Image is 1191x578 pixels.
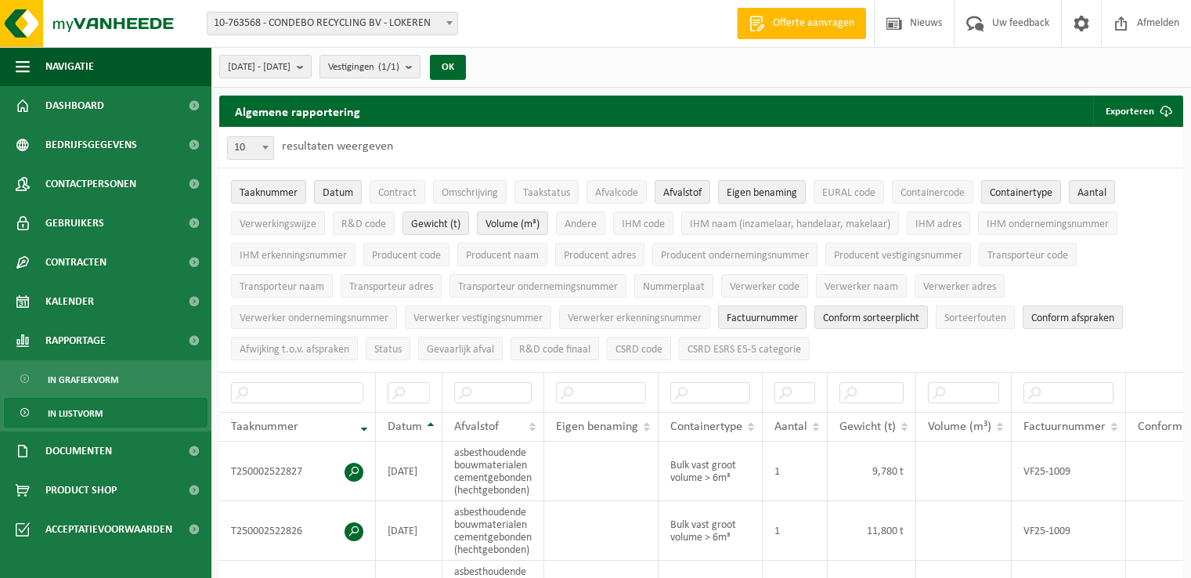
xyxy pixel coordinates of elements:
[376,501,442,561] td: [DATE]
[1012,442,1126,501] td: VF25-1009
[405,305,551,329] button: Verwerker vestigingsnummerVerwerker vestigingsnummer: Activate to sort
[240,344,349,356] span: Afwijking t.o.v. afspraken
[366,337,410,360] button: StatusStatus: Activate to sort
[219,442,376,501] td: T250002522827
[45,432,112,471] span: Documenten
[823,312,919,324] span: Conform sorteerplicht
[45,243,106,282] span: Contracten
[987,250,1068,262] span: Transporteur code
[814,180,884,204] button: EURAL codeEURAL code: Activate to sort
[45,471,117,510] span: Product Shop
[825,243,971,266] button: Producent vestigingsnummerProducent vestigingsnummer: Activate to sort
[900,187,965,199] span: Containercode
[4,398,208,428] a: In lijstvorm
[655,180,710,204] button: AfvalstofAfvalstof: Activate to sort
[477,211,548,235] button: Volume (m³)Volume (m³): Activate to sort
[814,305,928,329] button: Conform sorteerplicht : Activate to sort
[231,337,358,360] button: Afwijking t.o.v. afsprakenAfwijking t.o.v. afspraken: Activate to sort
[721,274,808,298] button: Verwerker codeVerwerker code: Activate to sort
[634,274,713,298] button: NummerplaatNummerplaat: Activate to sort
[923,281,996,293] span: Verwerker adres
[915,274,1005,298] button: Verwerker adresVerwerker adres: Activate to sort
[449,274,626,298] button: Transporteur ondernemingsnummerTransporteur ondernemingsnummer : Activate to sort
[595,187,638,199] span: Afvalcode
[458,281,618,293] span: Transporteur ondernemingsnummer
[892,180,973,204] button: ContainercodeContainercode: Activate to sort
[564,250,636,262] span: Producent adres
[45,164,136,204] span: Contactpersonen
[1077,187,1106,199] span: Aantal
[442,501,544,561] td: asbesthoudende bouwmaterialen cementgebonden (hechtgebonden)
[763,442,828,501] td: 1
[4,364,208,394] a: In grafiekvorm
[652,243,817,266] button: Producent ondernemingsnummerProducent ondernemingsnummer: Activate to sort
[323,187,353,199] span: Datum
[774,421,807,433] span: Aantal
[418,337,503,360] button: Gevaarlijk afval : Activate to sort
[1012,501,1126,561] td: VF25-1009
[670,421,742,433] span: Containertype
[442,442,544,501] td: asbesthoudende bouwmaterialen cementgebonden (hechtgebonden)
[978,211,1117,235] button: IHM ondernemingsnummerIHM ondernemingsnummer: Activate to sort
[45,510,172,549] span: Acceptatievoorwaarden
[427,344,494,356] span: Gevaarlijk afval
[457,243,547,266] button: Producent naamProducent naam: Activate to sort
[45,47,94,86] span: Navigatie
[979,243,1077,266] button: Transporteur codeTransporteur code: Activate to sort
[990,187,1052,199] span: Containertype
[1069,180,1115,204] button: AantalAantal: Activate to sort
[378,187,417,199] span: Contract
[615,344,662,356] span: CSRD code
[511,337,599,360] button: R&D code finaalR&amp;D code finaal: Activate to sort
[45,125,137,164] span: Bedrijfsgegevens
[822,187,875,199] span: EURAL code
[466,250,539,262] span: Producent naam
[834,250,962,262] span: Producent vestigingsnummer
[231,305,397,329] button: Verwerker ondernemingsnummerVerwerker ondernemingsnummer: Activate to sort
[679,337,810,360] button: CSRD ESRS E5-5 categorieCSRD ESRS E5-5 categorie: Activate to sort
[936,305,1015,329] button: SorteerfoutenSorteerfouten: Activate to sort
[228,56,291,79] span: [DATE] - [DATE]
[661,250,809,262] span: Producent ondernemingsnummer
[374,344,402,356] span: Status
[828,501,916,561] td: 11,800 t
[555,243,644,266] button: Producent adresProducent adres: Activate to sort
[727,187,797,199] span: Eigen benaming
[659,501,763,561] td: Bulk vast groot volume > 6m³
[45,321,106,360] span: Rapportage
[454,421,499,433] span: Afvalstof
[219,55,312,78] button: [DATE] - [DATE]
[240,312,388,324] span: Verwerker ondernemingsnummer
[208,13,457,34] span: 10-763568 - CONDEBO RECYCLING BV - LOKEREN
[314,180,362,204] button: DatumDatum: Activate to sort
[559,305,710,329] button: Verwerker erkenningsnummerVerwerker erkenningsnummer: Activate to sort
[730,281,799,293] span: Verwerker code
[45,282,94,321] span: Kalender
[659,442,763,501] td: Bulk vast groot volume > 6m³
[413,312,543,324] span: Verwerker vestigingsnummer
[240,281,324,293] span: Transporteur naam
[363,243,449,266] button: Producent codeProducent code: Activate to sort
[907,211,970,235] button: IHM adresIHM adres: Activate to sort
[556,211,605,235] button: AndereAndere: Activate to sort
[718,180,806,204] button: Eigen benamingEigen benaming: Activate to sort
[568,312,702,324] span: Verwerker erkenningsnummer
[430,55,466,80] button: OK
[388,421,422,433] span: Datum
[372,250,441,262] span: Producent code
[514,180,579,204] button: TaakstatusTaakstatus: Activate to sort
[349,281,433,293] span: Transporteur adres
[613,211,673,235] button: IHM codeIHM code: Activate to sort
[981,180,1061,204] button: ContainertypeContainertype: Activate to sort
[411,219,460,230] span: Gewicht (t)
[727,312,798,324] span: Factuurnummer
[1023,421,1106,433] span: Factuurnummer
[45,86,104,125] span: Dashboard
[231,211,325,235] button: VerwerkingswijzeVerwerkingswijze: Activate to sort
[556,421,638,433] span: Eigen benaming
[228,137,273,159] span: 10
[565,219,597,230] span: Andere
[828,442,916,501] td: 9,780 t
[376,442,442,501] td: [DATE]
[825,281,898,293] span: Verwerker naam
